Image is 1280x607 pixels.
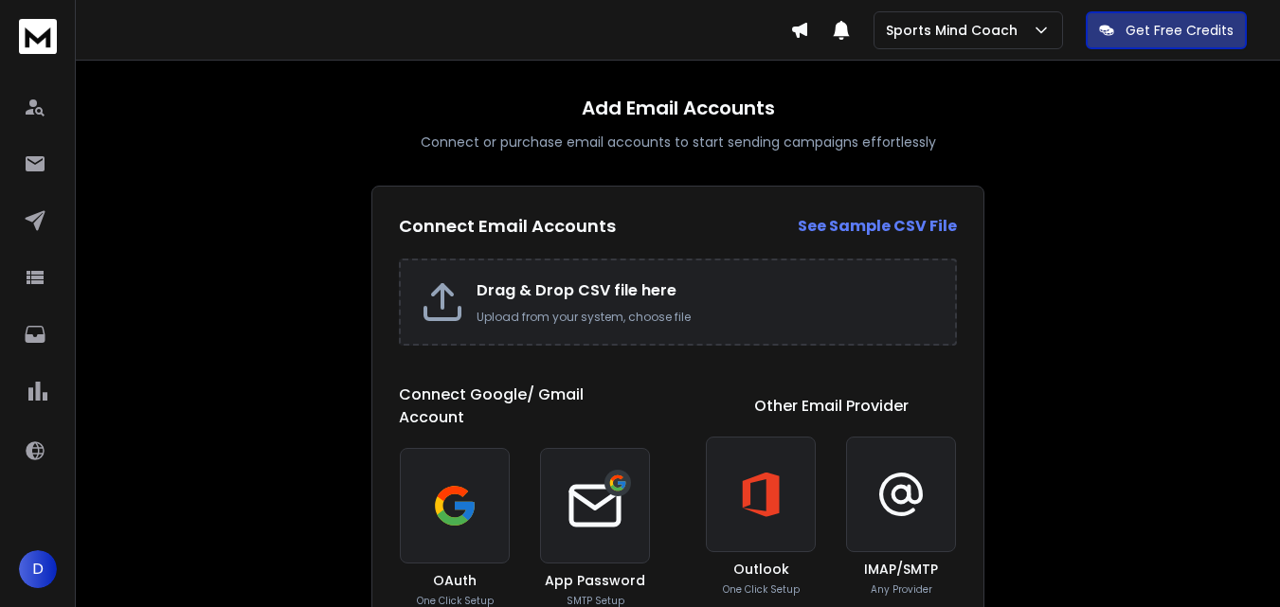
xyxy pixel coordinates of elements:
[754,395,909,418] h1: Other Email Provider
[798,215,957,238] a: See Sample CSV File
[421,133,936,152] p: Connect or purchase email accounts to start sending campaigns effortlessly
[433,571,477,590] h3: OAuth
[545,571,645,590] h3: App Password
[399,384,651,429] h1: Connect Google/ Gmail Account
[1126,21,1234,40] p: Get Free Credits
[477,279,936,302] h2: Drag & Drop CSV file here
[19,19,57,54] img: logo
[477,310,936,325] p: Upload from your system, choose file
[733,560,789,579] h3: Outlook
[864,560,938,579] h3: IMAP/SMTP
[871,582,932,597] p: Any Provider
[798,215,957,237] strong: See Sample CSV File
[19,550,57,588] button: D
[723,582,800,597] p: One Click Setup
[1086,11,1247,49] button: Get Free Credits
[399,213,616,240] h2: Connect Email Accounts
[886,21,1025,40] p: Sports Mind Coach
[582,95,775,121] h1: Add Email Accounts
